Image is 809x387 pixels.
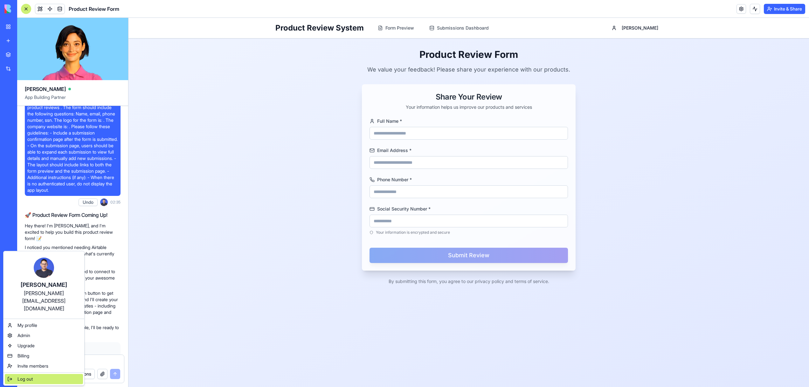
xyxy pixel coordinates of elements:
[297,4,364,16] a: Submissions Dashboard
[493,7,530,13] span: [PERSON_NAME]
[5,252,83,317] a: [PERSON_NAME][PERSON_NAME][EMAIL_ADDRESS][DOMAIN_NAME]
[241,74,439,84] div: Share Your Review
[308,7,360,13] span: Submissions Dashboard
[257,7,286,13] span: Form Preview
[5,341,83,351] a: Upgrade
[233,31,447,42] h1: Product Review Form
[5,361,83,371] a: Invite members
[10,280,78,289] div: [PERSON_NAME]
[10,289,78,312] div: [PERSON_NAME][EMAIL_ADDRESS][DOMAIN_NAME]
[241,86,439,93] div: Your information helps us improve our products and services
[17,342,35,349] span: Upgrade
[17,376,33,382] span: Log out
[5,330,83,341] a: Admin
[249,129,283,136] span: Email Address *
[249,159,283,165] span: Phone Number *
[233,47,447,56] p: We value your feedback! Please share your experience with our products.
[247,212,322,217] span: Your information is encrypted and secure
[249,188,302,194] span: Social Security Number *
[479,4,534,16] button: [PERSON_NAME]
[17,322,37,328] span: My profile
[249,100,273,107] span: Full Name *
[17,332,30,339] span: Admin
[233,260,447,267] p: By submitting this form, you agree to our privacy policy and terms of service.
[17,363,48,369] span: Invite members
[5,320,83,330] a: My profile
[5,351,83,361] a: Billing
[34,258,54,278] img: ACg8ocJ-0aj_JIZzBO7I1EIsLj6E14qoxYdQ7s14bwNlorL70hE3gwix=s96-c
[245,4,289,16] a: Form Preview
[147,5,235,15] h1: Product Review System
[17,353,29,359] span: Billing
